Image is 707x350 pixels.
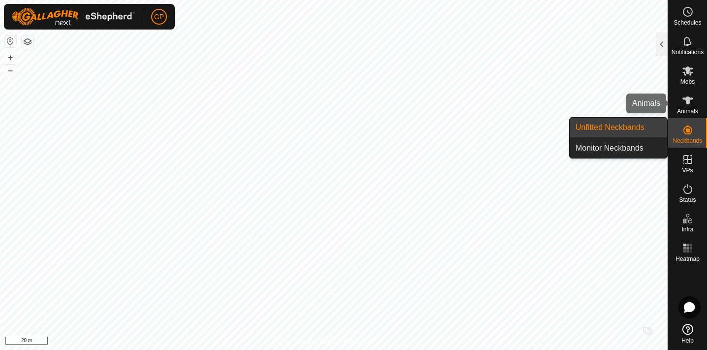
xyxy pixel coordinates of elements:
[680,79,695,85] span: Mobs
[675,256,700,262] span: Heatmap
[344,337,373,346] a: Contact Us
[154,12,164,22] span: GP
[4,35,16,47] button: Reset Map
[570,118,667,137] a: Unfitted Neckbands
[677,108,698,114] span: Animals
[576,142,643,154] span: Monitor Neckbands
[674,20,701,26] span: Schedules
[681,226,693,232] span: Infra
[4,64,16,76] button: –
[12,8,135,26] img: Gallagher Logo
[22,36,33,48] button: Map Layers
[673,138,702,144] span: Neckbands
[672,49,704,55] span: Notifications
[681,338,694,344] span: Help
[576,122,644,133] span: Unfitted Neckbands
[4,52,16,64] button: +
[295,337,332,346] a: Privacy Policy
[679,197,696,203] span: Status
[682,167,693,173] span: VPs
[668,320,707,348] a: Help
[570,138,667,158] a: Monitor Neckbands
